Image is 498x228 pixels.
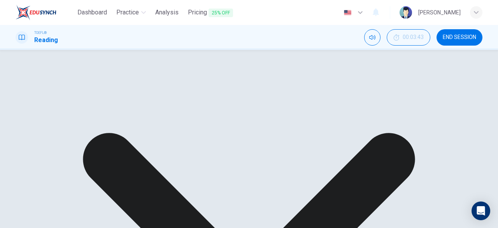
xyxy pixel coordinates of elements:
[443,34,476,41] span: END SESSION
[74,5,110,20] a: Dashboard
[403,34,424,41] span: 00:03:43
[77,8,107,17] span: Dashboard
[188,8,233,18] span: Pricing
[116,8,139,17] span: Practice
[34,30,47,35] span: TOEFL®
[364,29,381,46] div: Mute
[155,8,179,17] span: Analysis
[34,35,58,45] h1: Reading
[418,8,461,17] div: [PERSON_NAME]
[437,29,482,46] button: END SESSION
[16,5,56,20] img: EduSynch logo
[152,5,182,19] button: Analysis
[74,5,110,19] button: Dashboard
[472,201,490,220] div: Open Intercom Messenger
[400,6,412,19] img: Profile picture
[16,5,74,20] a: EduSynch logo
[209,9,233,17] span: 25% OFF
[152,5,182,20] a: Analysis
[343,10,352,16] img: en
[113,5,149,19] button: Practice
[185,5,236,20] button: Pricing25% OFF
[387,29,430,46] div: Hide
[387,29,430,46] button: 00:03:43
